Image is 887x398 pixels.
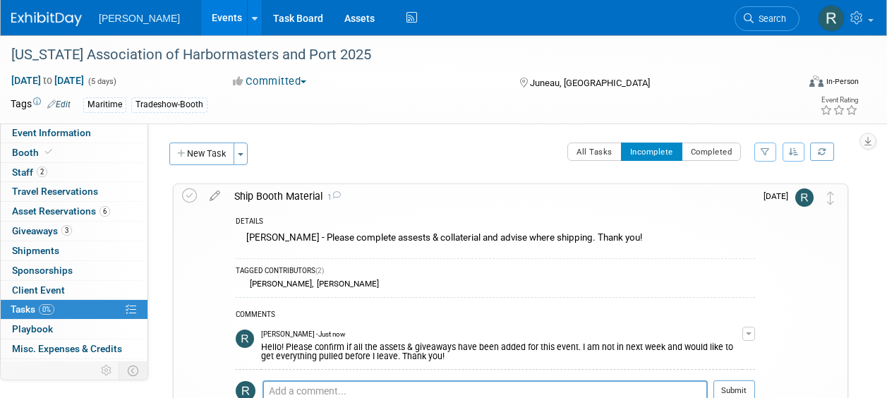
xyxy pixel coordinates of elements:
[682,143,742,161] button: Completed
[818,5,845,32] img: Rebecca Deis
[236,229,755,251] div: [PERSON_NAME] - Please complete assests & collaterial and advise where shipping. Thank you!
[61,225,72,236] span: 3
[227,184,755,208] div: Ship Booth Material
[11,12,82,26] img: ExhibitDay
[261,339,742,362] div: Hello! Please confirm if all the assets & giveaways have been added for this event. I am not in n...
[1,241,147,260] a: Shipments
[261,330,345,339] span: [PERSON_NAME] - Just now
[236,330,254,348] img: Rebecca Deis
[826,76,859,87] div: In-Person
[12,265,73,276] span: Sponsorships
[203,190,227,203] a: edit
[12,147,55,158] span: Booth
[41,75,54,86] span: to
[12,323,53,334] span: Playbook
[315,267,324,275] span: (2)
[530,78,650,88] span: Juneau, [GEOGRAPHIC_DATA]
[228,74,312,89] button: Committed
[11,74,85,87] span: [DATE] [DATE]
[1,163,147,182] a: Staff2
[764,191,795,201] span: [DATE]
[95,361,119,380] td: Personalize Event Tab Strip
[6,42,786,68] div: [US_STATE] Association of Harbormasters and Port 2025
[12,186,98,197] span: Travel Reservations
[12,127,91,138] span: Event Information
[754,13,786,24] span: Search
[45,148,52,156] i: Booth reservation complete
[99,13,180,24] span: [PERSON_NAME]
[827,191,834,205] i: Move task
[1,281,147,300] a: Client Event
[820,97,858,104] div: Event Rating
[12,167,47,178] span: Staff
[37,167,47,177] span: 2
[99,206,110,217] span: 6
[1,123,147,143] a: Event Information
[567,143,622,161] button: All Tasks
[1,339,147,358] a: Misc. Expenses & Credits
[1,143,147,162] a: Booth
[12,343,122,354] span: Misc. Expenses & Credits
[83,97,126,112] div: Maritime
[1,182,147,201] a: Travel Reservations
[12,205,110,217] span: Asset Reservations
[169,143,234,165] button: New Task
[1,300,147,319] a: Tasks0%
[322,193,341,202] span: 1
[131,97,207,112] div: Tradeshow-Booth
[47,99,71,109] a: Edit
[11,303,54,315] span: Tasks
[236,217,755,229] div: DETAILS
[1,320,147,339] a: Playbook
[313,279,379,289] div: [PERSON_NAME]
[246,279,312,289] div: [PERSON_NAME]
[236,266,755,278] div: TAGGED CONTRIBUTORS
[810,143,834,161] a: Refresh
[87,77,116,86] span: (5 days)
[11,97,71,113] td: Tags
[809,76,823,87] img: Format-Inperson.png
[39,304,54,315] span: 0%
[795,188,814,207] img: Rebecca Deis
[735,73,859,95] div: Event Format
[12,284,65,296] span: Client Event
[1,261,147,280] a: Sponsorships
[236,308,755,323] div: COMMENTS
[12,225,72,236] span: Giveaways
[236,278,755,290] div: ,
[621,143,682,161] button: Incomplete
[1,222,147,241] a: Giveaways3
[735,6,799,31] a: Search
[119,361,148,380] td: Toggle Event Tabs
[12,245,59,256] span: Shipments
[1,202,147,221] a: Asset Reservations6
